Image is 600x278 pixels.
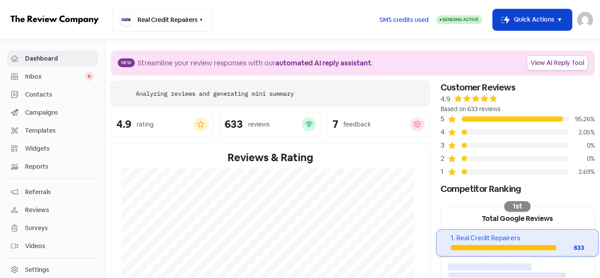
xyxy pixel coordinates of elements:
[343,120,371,129] div: feedback
[25,162,94,171] span: Reports
[568,141,595,150] div: 0%
[441,81,595,94] div: Customer Reviews
[112,8,212,32] button: Real Credit Repairers
[25,72,84,81] span: Inbox
[557,243,584,253] div: 633
[25,265,49,274] div: Settings
[568,167,595,177] div: 2.69%
[7,220,98,236] a: Surveys
[25,108,94,117] span: Campaigns
[25,188,94,197] span: Referrals
[118,58,135,67] span: New
[441,114,448,124] div: 5
[7,238,98,254] a: Videos
[25,224,94,233] span: Surveys
[568,154,595,163] div: 0%
[224,119,243,130] div: 633
[7,69,98,85] a: Inbox 0
[7,159,98,175] a: Reports
[111,112,213,137] a: 4.9rating
[577,12,593,28] img: User
[84,72,94,81] span: 0
[7,51,98,67] a: Dashboard
[441,182,595,195] div: Competitor Ranking
[7,141,98,157] a: Widgets
[25,54,94,63] span: Dashboard
[441,166,448,177] div: 1
[137,58,373,69] div: Streamline your review responses with our .
[137,120,154,129] div: rating
[7,105,98,121] a: Campaigns
[436,14,482,25] a: Sending Active
[116,119,131,130] div: 4.9
[136,89,294,98] div: Analyzing reviews and generating mini summary
[441,105,595,114] div: Based on 633 reviews
[25,90,94,99] span: Contacts
[7,202,98,218] a: Reviews
[372,14,436,24] a: SMS credits used
[7,184,98,200] a: Referrals
[7,123,98,139] a: Templates
[25,126,94,135] span: Templates
[441,94,450,105] div: 4.9
[493,9,572,30] button: Quick Actions
[248,120,269,129] div: reviews
[441,153,448,164] div: 2
[380,15,429,25] span: SMS credits used
[25,206,94,215] span: Reviews
[441,140,448,151] div: 3
[219,112,322,137] a: 633reviews
[451,233,584,243] div: 1. Real Credit Repairers
[275,58,371,68] b: automated AI reply assistant
[568,128,595,137] div: 2.05%
[7,262,98,278] a: Settings
[327,112,430,137] a: 7feedback
[504,201,531,212] div: 1st
[122,150,419,166] div: Reviews & Rating
[527,56,588,70] a: View AI Reply Tool
[442,17,479,22] span: Sending Active
[441,127,448,137] div: 4
[7,87,98,103] a: Contacts
[25,242,94,251] span: Videos
[25,144,94,153] span: Widgets
[333,119,338,130] div: 7
[568,115,595,124] div: 95.26%
[441,206,594,229] div: Total Google Reviews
